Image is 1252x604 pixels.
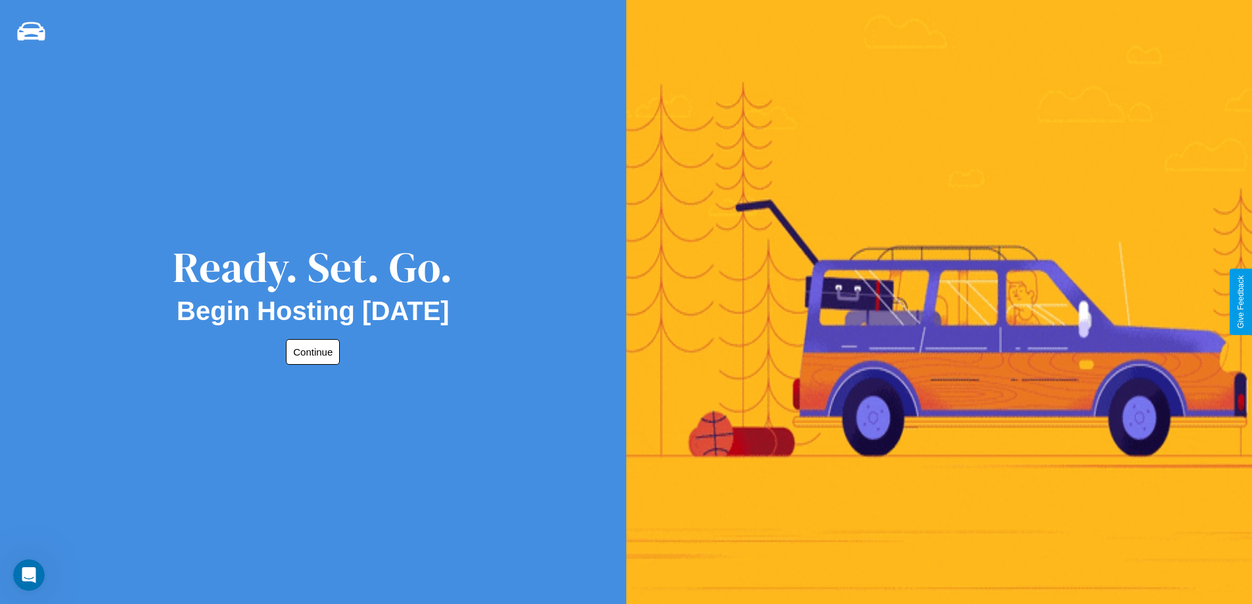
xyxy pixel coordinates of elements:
iframe: Intercom live chat [13,559,45,591]
div: Give Feedback [1236,275,1245,329]
div: Ready. Set. Go. [173,238,453,296]
button: Continue [286,339,340,365]
h2: Begin Hosting [DATE] [177,296,450,326]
